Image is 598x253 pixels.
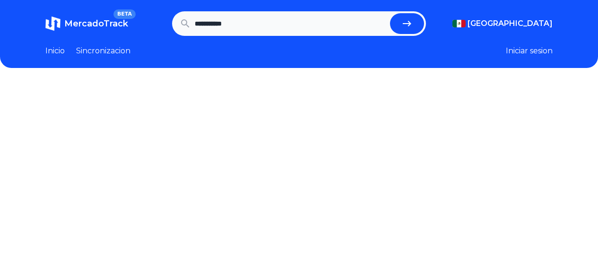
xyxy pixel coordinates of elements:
button: [GEOGRAPHIC_DATA] [452,18,553,29]
span: BETA [113,9,136,19]
img: MercadoTrack [45,16,61,31]
span: MercadoTrack [64,18,128,29]
a: MercadoTrackBETA [45,16,128,31]
a: Sincronizacion [76,45,130,57]
img: Mexico [452,20,466,27]
span: [GEOGRAPHIC_DATA] [468,18,553,29]
a: Inicio [45,45,65,57]
button: Iniciar sesion [506,45,553,57]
